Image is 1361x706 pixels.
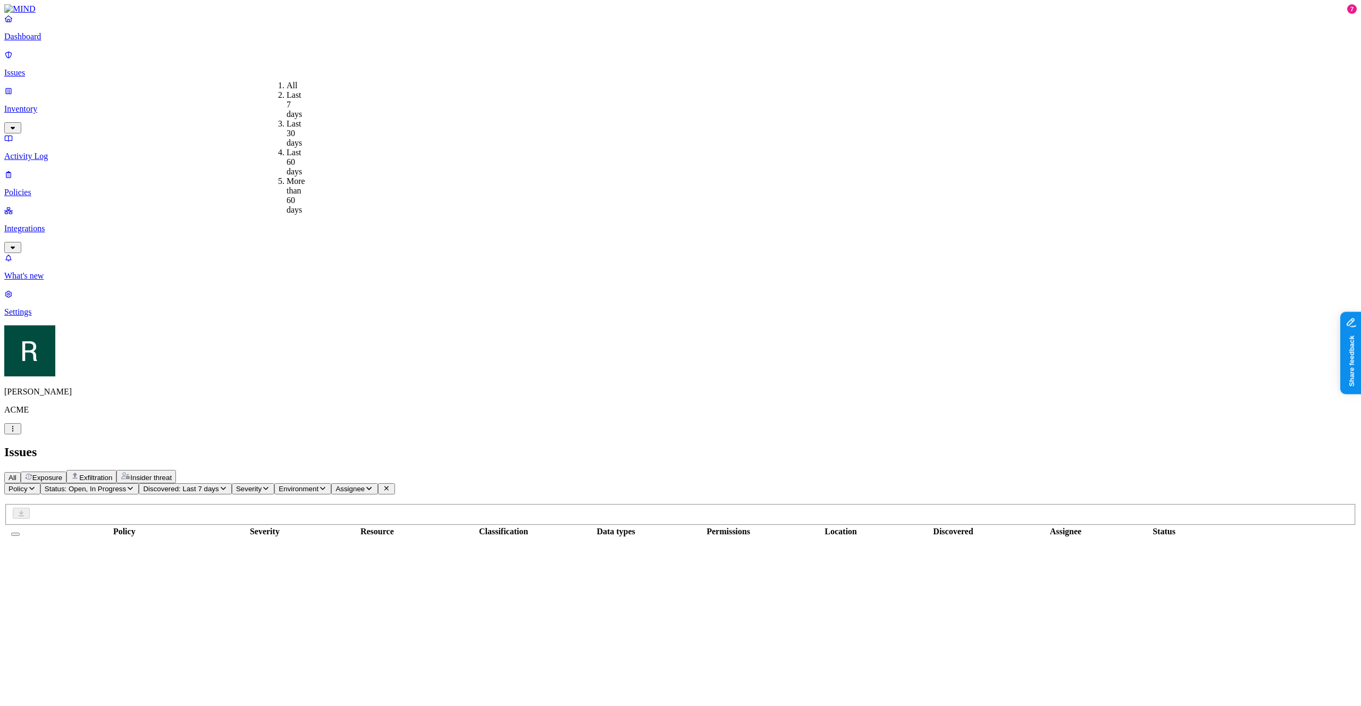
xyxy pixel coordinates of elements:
p: What's new [4,271,1357,281]
a: What's new [4,253,1357,281]
div: Permissions [673,527,783,536]
p: Settings [4,307,1357,317]
a: Issues [4,50,1357,78]
div: Status [1123,527,1205,536]
a: Dashboard [4,14,1357,41]
span: Discovered: Last 7 days [143,485,219,493]
div: Data types [561,527,671,536]
a: Policies [4,170,1357,197]
p: Inventory [4,104,1357,114]
div: Location [786,527,896,536]
p: ACME [4,405,1357,415]
div: Discovered [898,527,1008,536]
span: Environment [279,485,318,493]
p: [PERSON_NAME] [4,387,1357,397]
a: Integrations [4,206,1357,251]
div: Resource [308,527,446,536]
span: Exposure [32,474,62,482]
button: Select all [11,533,20,536]
div: Policy [27,527,222,536]
div: 7 [1347,4,1357,14]
span: Severity [236,485,262,493]
p: Issues [4,68,1357,78]
div: Classification [448,527,558,536]
div: Severity [224,527,306,536]
span: Insider threat [130,474,172,482]
span: Exfiltration [79,474,112,482]
p: Dashboard [4,32,1357,41]
a: Inventory [4,86,1357,132]
img: MIND [4,4,36,14]
a: MIND [4,4,1357,14]
p: Integrations [4,224,1357,233]
span: Policy [9,485,28,493]
span: Status: Open, In Progress [45,485,126,493]
div: Assignee [1011,527,1121,536]
span: Assignee [335,485,365,493]
h2: Issues [4,445,1357,459]
a: Activity Log [4,133,1357,161]
span: All [9,474,16,482]
img: Ron Rabinovich [4,325,55,376]
p: Policies [4,188,1357,197]
a: Settings [4,289,1357,317]
p: Activity Log [4,152,1357,161]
